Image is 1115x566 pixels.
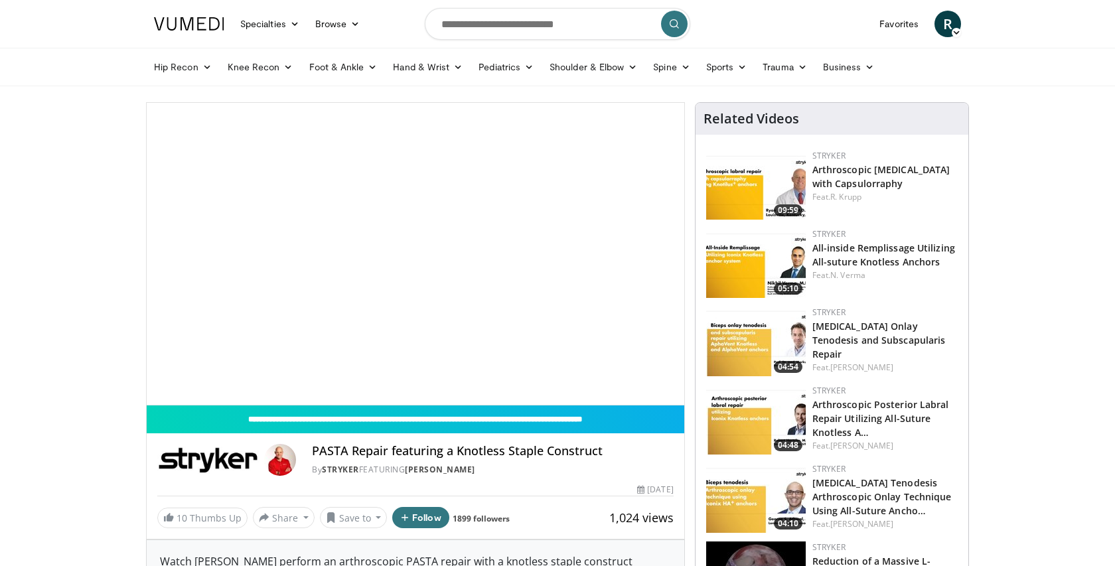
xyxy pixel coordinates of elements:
a: 1899 followers [453,513,510,524]
img: Stryker [157,444,259,476]
span: 05:10 [774,283,802,295]
a: Pediatrics [471,54,542,80]
a: Stryker [812,541,846,553]
a: Specialties [232,11,307,37]
img: f0e53f01-d5db-4f12-81ed-ecc49cba6117.150x105_q85_crop-smart_upscale.jpg [706,307,806,376]
a: Arthroscopic Posterior Labral Repair Utilizing All-Suture Knotless A… [812,398,949,439]
img: VuMedi Logo [154,17,224,31]
a: [MEDICAL_DATA] Tenodesis Arthroscopic Onlay Technique Using All-Suture Ancho… [812,476,952,517]
a: [MEDICAL_DATA] Onlay Tenodesis and Subscapularis Repair [812,320,946,360]
div: Feat. [812,362,958,374]
span: 1,024 views [609,510,674,526]
span: 04:10 [774,518,802,530]
h4: PASTA Repair featuring a Knotless Staple Construct [312,444,673,459]
div: Feat. [812,518,958,530]
a: All-inside Remplissage Utilizing All-suture Knotless Anchors [812,242,955,268]
a: [PERSON_NAME] [830,440,893,451]
span: 04:48 [774,439,802,451]
a: Stryker [322,464,359,475]
img: dd3c9599-9b8f-4523-a967-19256dd67964.150x105_q85_crop-smart_upscale.jpg [706,463,806,533]
a: Stryker [812,385,846,396]
a: Trauma [755,54,815,80]
div: [DATE] [637,484,673,496]
input: Search topics, interventions [425,8,690,40]
a: Hip Recon [146,54,220,80]
h4: Related Videos [704,111,799,127]
a: Stryker [812,463,846,474]
a: 04:10 [706,463,806,533]
span: 04:54 [774,361,802,373]
a: Stryker [812,150,846,161]
a: Foot & Ankle [301,54,386,80]
a: 04:54 [706,307,806,376]
a: Knee Recon [220,54,301,80]
a: Sports [698,54,755,80]
button: Save to [320,507,388,528]
div: Feat. [812,440,958,452]
span: 09:59 [774,204,802,216]
div: Feat. [812,269,958,281]
button: Share [253,507,315,528]
a: Business [815,54,883,80]
a: R. Krupp [830,191,861,202]
a: 10 Thumbs Up [157,508,248,528]
a: Shoulder & Elbow [542,54,645,80]
a: Stryker [812,228,846,240]
a: Stryker [812,307,846,318]
img: d2f6a426-04ef-449f-8186-4ca5fc42937c.150x105_q85_crop-smart_upscale.jpg [706,385,806,455]
button: Follow [392,507,449,528]
img: 0dbaa052-54c8-49be-8279-c70a6c51c0f9.150x105_q85_crop-smart_upscale.jpg [706,228,806,298]
a: Favorites [871,11,927,37]
span: 10 [177,512,187,524]
img: Avatar [264,444,296,476]
a: 04:48 [706,385,806,455]
a: Browse [307,11,368,37]
a: 09:59 [706,150,806,220]
a: [PERSON_NAME] [830,518,893,530]
a: 05:10 [706,228,806,298]
img: c8a3b2cc-5bd4-4878-862c-e86fdf4d853b.150x105_q85_crop-smart_upscale.jpg [706,150,806,220]
a: R [934,11,961,37]
a: Arthroscopic [MEDICAL_DATA] with Capsulorraphy [812,163,950,190]
a: Hand & Wrist [385,54,471,80]
a: [PERSON_NAME] [830,362,893,373]
a: N. Verma [830,269,865,281]
a: [PERSON_NAME] [405,464,475,475]
div: Feat. [812,191,958,203]
video-js: Video Player [147,103,684,405]
a: Spine [645,54,698,80]
div: By FEATURING [312,464,673,476]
